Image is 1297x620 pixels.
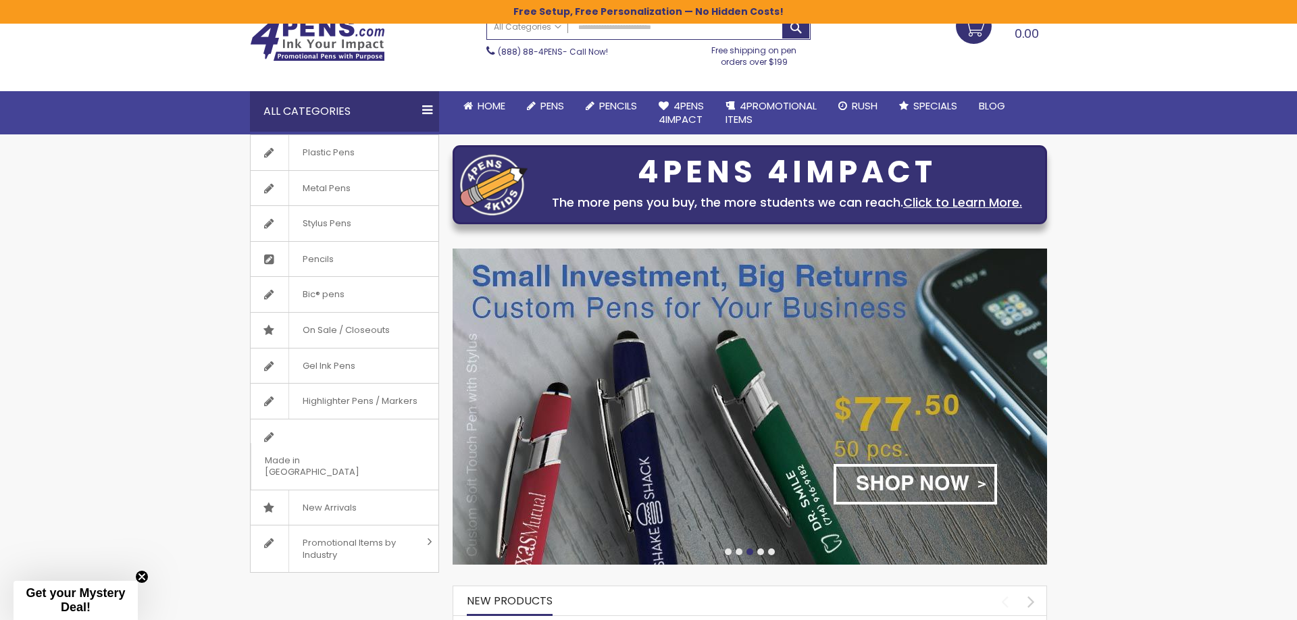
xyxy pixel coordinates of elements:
[460,154,528,215] img: four_pen_logo.png
[494,22,561,32] span: All Categories
[659,99,704,126] span: 4Pens 4impact
[250,18,385,61] img: 4Pens Custom Pens and Promotional Products
[288,135,368,170] span: Plastic Pens
[726,99,817,126] span: 4PROMOTIONAL ITEMS
[288,171,364,206] span: Metal Pens
[288,490,370,525] span: New Arrivals
[251,419,438,490] a: Made in [GEOGRAPHIC_DATA]
[251,443,405,490] span: Made in [GEOGRAPHIC_DATA]
[288,348,369,384] span: Gel Ink Pens
[288,313,403,348] span: On Sale / Closeouts
[251,206,438,241] a: Stylus Pens
[698,40,811,67] div: Free shipping on pen orders over $199
[487,16,568,38] a: All Categories
[888,91,968,121] a: Specials
[903,194,1022,211] a: Click to Learn More.
[251,384,438,419] a: Highlighter Pens / Markers
[599,99,637,113] span: Pencils
[467,593,553,609] span: New Products
[498,46,563,57] a: (888) 88-4PENS
[135,570,149,584] button: Close teaser
[288,206,365,241] span: Stylus Pens
[288,242,347,277] span: Pencils
[498,46,608,57] span: - Call Now!
[534,193,1040,212] div: The more pens you buy, the more students we can reach.
[251,242,438,277] a: Pencils
[913,99,957,113] span: Specials
[575,91,648,121] a: Pencils
[288,525,422,572] span: Promotional Items by Industry
[979,99,1005,113] span: Blog
[251,490,438,525] a: New Arrivals
[251,348,438,384] a: Gel Ink Pens
[540,99,564,113] span: Pens
[251,313,438,348] a: On Sale / Closeouts
[26,586,125,614] span: Get your Mystery Deal!
[852,99,878,113] span: Rush
[534,158,1040,186] div: 4PENS 4IMPACT
[956,8,1047,42] a: 0.00 0
[453,91,516,121] a: Home
[251,277,438,312] a: Bic® pens
[828,91,888,121] a: Rush
[251,171,438,206] a: Metal Pens
[715,91,828,135] a: 4PROMOTIONALITEMS
[648,91,715,135] a: 4Pens4impact
[288,277,358,312] span: Bic® pens
[251,135,438,170] a: Plastic Pens
[1015,25,1039,42] span: 0.00
[453,249,1047,565] img: /custom-soft-touch-pen-metal-barrel.html
[251,525,438,572] a: Promotional Items by Industry
[14,581,138,620] div: Get your Mystery Deal!Close teaser
[288,384,431,419] span: Highlighter Pens / Markers
[250,91,439,132] div: All Categories
[968,91,1016,121] a: Blog
[478,99,505,113] span: Home
[516,91,575,121] a: Pens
